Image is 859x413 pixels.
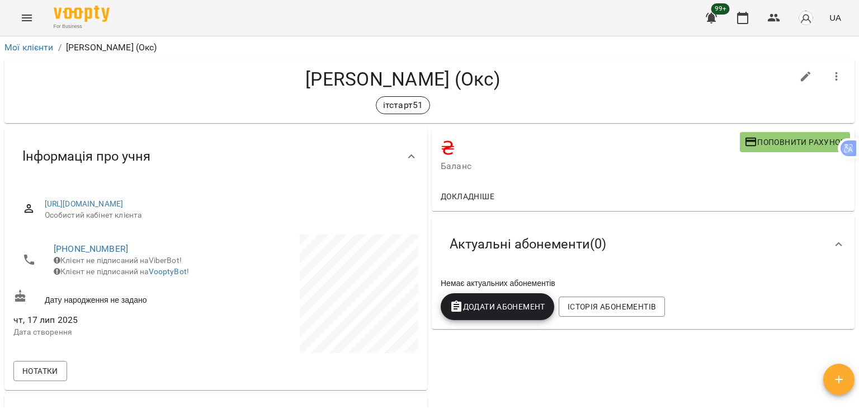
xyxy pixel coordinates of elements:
[441,137,740,159] h4: ₴
[54,267,189,276] span: Клієнт не підписаний на !
[568,300,656,313] span: Історія абонементів
[4,128,427,185] div: Інформація про учня
[441,293,554,320] button: Додати Абонемент
[11,287,216,308] div: Дату народження не задано
[149,267,187,276] a: VooptyBot
[383,98,423,112] p: ітстарт51
[45,210,409,221] span: Особистий кабінет клієнта
[559,297,665,317] button: Історія абонементів
[432,215,855,273] div: Актуальні абонементи(0)
[4,41,855,54] nav: breadcrumb
[711,3,730,15] span: 99+
[13,68,792,91] h4: [PERSON_NAME] (Окс)
[22,148,150,165] span: Інформація про учня
[22,364,58,378] span: Нотатки
[441,190,494,203] span: Докладніше
[45,199,124,208] a: [URL][DOMAIN_NAME]
[13,327,214,338] p: Дата створення
[740,132,850,152] button: Поповнити рахунок
[438,275,848,291] div: Немає актуальних абонементів
[13,361,67,381] button: Нотатки
[825,7,846,28] button: UA
[450,236,606,253] span: Актуальні абонементи ( 0 )
[54,23,110,30] span: For Business
[436,186,499,206] button: Докладніше
[13,313,214,327] span: чт, 17 лип 2025
[54,6,110,22] img: Voopty Logo
[376,96,430,114] div: ітстарт51
[829,12,841,24] span: UA
[58,41,62,54] li: /
[54,243,128,254] a: [PHONE_NUMBER]
[13,4,40,31] button: Menu
[54,256,182,265] span: Клієнт не підписаний на ViberBot!
[441,159,740,173] span: Баланс
[744,135,846,149] span: Поповнити рахунок
[66,41,157,54] p: [PERSON_NAME] (Окс)
[798,10,814,26] img: avatar_s.png
[4,42,54,53] a: Мої клієнти
[450,300,545,313] span: Додати Абонемент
